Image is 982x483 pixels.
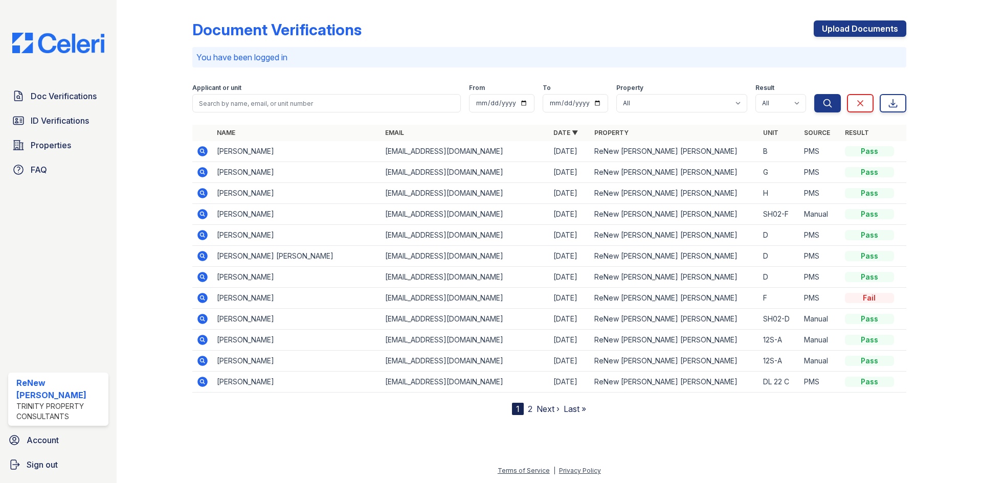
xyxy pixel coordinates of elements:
[381,372,549,393] td: [EMAIL_ADDRESS][DOMAIN_NAME]
[512,403,524,415] div: 1
[759,162,800,183] td: G
[759,288,800,309] td: F
[800,141,841,162] td: PMS
[590,351,758,372] td: ReNew [PERSON_NAME] [PERSON_NAME]
[845,293,894,303] div: Fail
[31,164,47,176] span: FAQ
[549,309,590,330] td: [DATE]
[800,204,841,225] td: Manual
[27,434,59,446] span: Account
[31,90,97,102] span: Doc Verifications
[192,20,362,39] div: Document Verifications
[8,159,108,180] a: FAQ
[385,129,404,136] a: Email
[213,351,381,372] td: [PERSON_NAME]
[192,94,461,112] input: Search by name, email, or unit number
[549,246,590,267] td: [DATE]
[553,129,578,136] a: Date ▼
[549,225,590,246] td: [DATE]
[16,401,104,422] div: Trinity Property Consultants
[381,309,549,330] td: [EMAIL_ADDRESS][DOMAIN_NAME]
[213,288,381,309] td: [PERSON_NAME]
[381,267,549,288] td: [EMAIL_ADDRESS][DOMAIN_NAME]
[804,129,830,136] a: Source
[381,330,549,351] td: [EMAIL_ADDRESS][DOMAIN_NAME]
[845,251,894,261] div: Pass
[8,135,108,155] a: Properties
[8,110,108,131] a: ID Verifications
[590,267,758,288] td: ReNew [PERSON_NAME] [PERSON_NAME]
[381,351,549,372] td: [EMAIL_ADDRESS][DOMAIN_NAME]
[814,20,906,37] a: Upload Documents
[549,267,590,288] td: [DATE]
[755,84,774,92] label: Result
[845,314,894,324] div: Pass
[381,141,549,162] td: [EMAIL_ADDRESS][DOMAIN_NAME]
[213,183,381,204] td: [PERSON_NAME]
[549,372,590,393] td: [DATE]
[800,183,841,204] td: PMS
[564,404,586,414] a: Last »
[31,139,71,151] span: Properties
[759,351,800,372] td: 12S-A
[845,129,869,136] a: Result
[213,141,381,162] td: [PERSON_NAME]
[192,84,241,92] label: Applicant or unit
[590,309,758,330] td: ReNew [PERSON_NAME] [PERSON_NAME]
[763,129,778,136] a: Unit
[590,204,758,225] td: ReNew [PERSON_NAME] [PERSON_NAME]
[549,183,590,204] td: [DATE]
[800,225,841,246] td: PMS
[213,267,381,288] td: [PERSON_NAME]
[800,309,841,330] td: Manual
[590,183,758,204] td: ReNew [PERSON_NAME] [PERSON_NAME]
[759,246,800,267] td: D
[31,114,89,127] span: ID Verifications
[590,141,758,162] td: ReNew [PERSON_NAME] [PERSON_NAME]
[759,309,800,330] td: SH02-D
[590,288,758,309] td: ReNew [PERSON_NAME] [PERSON_NAME]
[213,162,381,183] td: [PERSON_NAME]
[845,146,894,156] div: Pass
[196,51,902,63] p: You have been logged in
[8,86,108,106] a: Doc Verifications
[845,335,894,345] div: Pass
[381,225,549,246] td: [EMAIL_ADDRESS][DOMAIN_NAME]
[800,288,841,309] td: PMS
[845,356,894,366] div: Pass
[381,162,549,183] td: [EMAIL_ADDRESS][DOMAIN_NAME]
[381,288,549,309] td: [EMAIL_ADDRESS][DOMAIN_NAME]
[759,225,800,246] td: D
[800,372,841,393] td: PMS
[800,246,841,267] td: PMS
[590,330,758,351] td: ReNew [PERSON_NAME] [PERSON_NAME]
[16,377,104,401] div: ReNew [PERSON_NAME]
[800,267,841,288] td: PMS
[27,458,58,471] span: Sign out
[759,372,800,393] td: DL 22 C
[590,372,758,393] td: ReNew [PERSON_NAME] [PERSON_NAME]
[759,141,800,162] td: B
[213,309,381,330] td: [PERSON_NAME]
[549,330,590,351] td: [DATE]
[543,84,551,92] label: To
[759,267,800,288] td: D
[381,204,549,225] td: [EMAIL_ADDRESS][DOMAIN_NAME]
[4,33,113,53] img: CE_Logo_Blue-a8612792a0a2168367f1c8372b55b34899dd931a85d93a1a3d3e32e68fde9ad4.png
[381,183,549,204] td: [EMAIL_ADDRESS][DOMAIN_NAME]
[800,162,841,183] td: PMS
[549,141,590,162] td: [DATE]
[549,162,590,183] td: [DATE]
[590,246,758,267] td: ReNew [PERSON_NAME] [PERSON_NAME]
[845,188,894,198] div: Pass
[590,225,758,246] td: ReNew [PERSON_NAME] [PERSON_NAME]
[4,454,113,475] a: Sign out
[469,84,485,92] label: From
[594,129,629,136] a: Property
[800,351,841,372] td: Manual
[590,162,758,183] td: ReNew [PERSON_NAME] [PERSON_NAME]
[759,330,800,351] td: 12S-A
[549,204,590,225] td: [DATE]
[528,404,532,414] a: 2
